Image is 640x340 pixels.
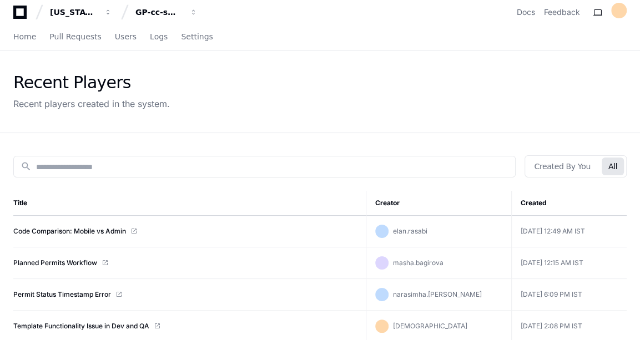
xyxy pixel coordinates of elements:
span: narasimha.[PERSON_NAME] [393,290,482,298]
td: [DATE] 6:09 PM IST [511,279,627,311]
a: Docs [517,7,535,18]
span: [DEMOGRAPHIC_DATA] [393,322,467,330]
td: [DATE] 12:49 AM IST [511,216,627,247]
span: Settings [181,33,213,40]
a: Users [115,24,137,50]
a: Home [13,24,36,50]
span: elan.rasabi [393,227,427,235]
button: [US_STATE] Pacific [46,2,117,22]
button: All [602,158,624,175]
button: Created By You [527,158,597,175]
button: Feedback [544,7,580,18]
a: Settings [181,24,213,50]
th: Creator [366,191,511,216]
div: Recent players created in the system. [13,97,170,110]
mat-icon: search [21,161,32,172]
div: [US_STATE] Pacific [50,7,98,18]
button: GP-cc-sml-apps [131,2,202,22]
span: masha.bagirova [393,258,444,267]
a: Code Comparison: Mobile vs Admin [13,227,126,236]
span: Logs [150,33,168,40]
div: Recent Players [13,73,170,93]
div: GP-cc-sml-apps [135,7,183,18]
td: [DATE] 12:15 AM IST [511,247,627,279]
a: Template Functionality Issue in Dev and QA [13,322,149,331]
th: Title [13,191,366,216]
th: Created [511,191,627,216]
span: Pull Requests [49,33,101,40]
a: Pull Requests [49,24,101,50]
a: Permit Status Timestamp Error [13,290,111,299]
span: Users [115,33,137,40]
span: Home [13,33,36,40]
a: Logs [150,24,168,50]
a: Planned Permits Workflow [13,258,97,267]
